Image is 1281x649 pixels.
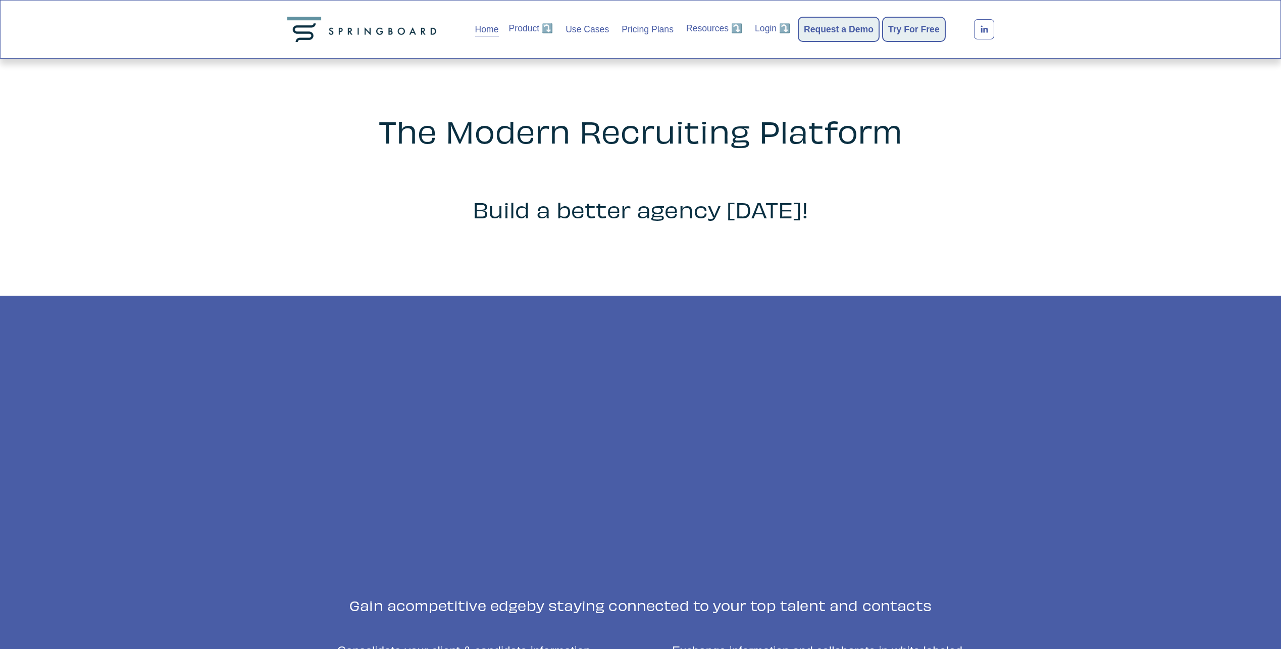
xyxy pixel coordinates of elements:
[755,21,790,35] a: folder dropdown
[473,195,809,222] span: Build a better agency [DATE]!
[974,19,994,39] a: LinkedIn
[566,21,609,37] a: Use Cases
[804,22,874,36] a: Request a Demo
[888,22,940,36] a: Try For Free
[287,597,994,613] h4: Gain a by staying connected to your top talent and contacts
[309,114,973,148] h2: The Modern Recruiting Platform
[622,21,674,37] a: Pricing Plans
[509,22,553,35] span: Product ⤵️
[686,21,742,35] a: folder dropdown
[755,22,790,35] span: Login ⤵️
[509,21,553,35] a: folder dropdown
[475,21,499,37] a: Home
[396,596,527,614] span: competitive edge
[287,17,441,42] img: Springboard Technologies
[434,338,865,581] iframe: YouTube video player
[686,22,742,35] span: Resources ⤵️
